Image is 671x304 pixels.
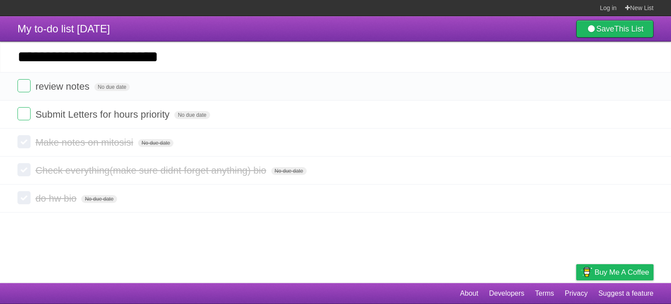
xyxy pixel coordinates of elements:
img: Buy me a coffee [581,265,592,280]
span: Make notes on mitosisi [35,137,135,148]
span: My to-do list [DATE] [17,23,110,35]
span: No due date [271,167,307,175]
span: Submit Letters for hours priority [35,109,172,120]
a: Buy me a coffee [576,264,654,280]
span: Buy me a coffee [595,265,649,280]
a: About [460,285,478,302]
a: SaveThis List [576,20,654,38]
a: Developers [489,285,524,302]
span: review notes [35,81,92,92]
label: Done [17,107,31,120]
a: Terms [535,285,554,302]
a: Privacy [565,285,588,302]
span: No due date [81,195,117,203]
a: Suggest a feature [598,285,654,302]
b: This List [614,24,643,33]
label: Done [17,191,31,204]
span: Check everything(make sure didnt forget anything) bio [35,165,268,176]
span: No due date [94,83,130,91]
span: No due date [174,111,210,119]
span: do hw bio [35,193,79,204]
label: Done [17,163,31,176]
label: Done [17,135,31,148]
label: Done [17,79,31,92]
span: No due date [138,139,173,147]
